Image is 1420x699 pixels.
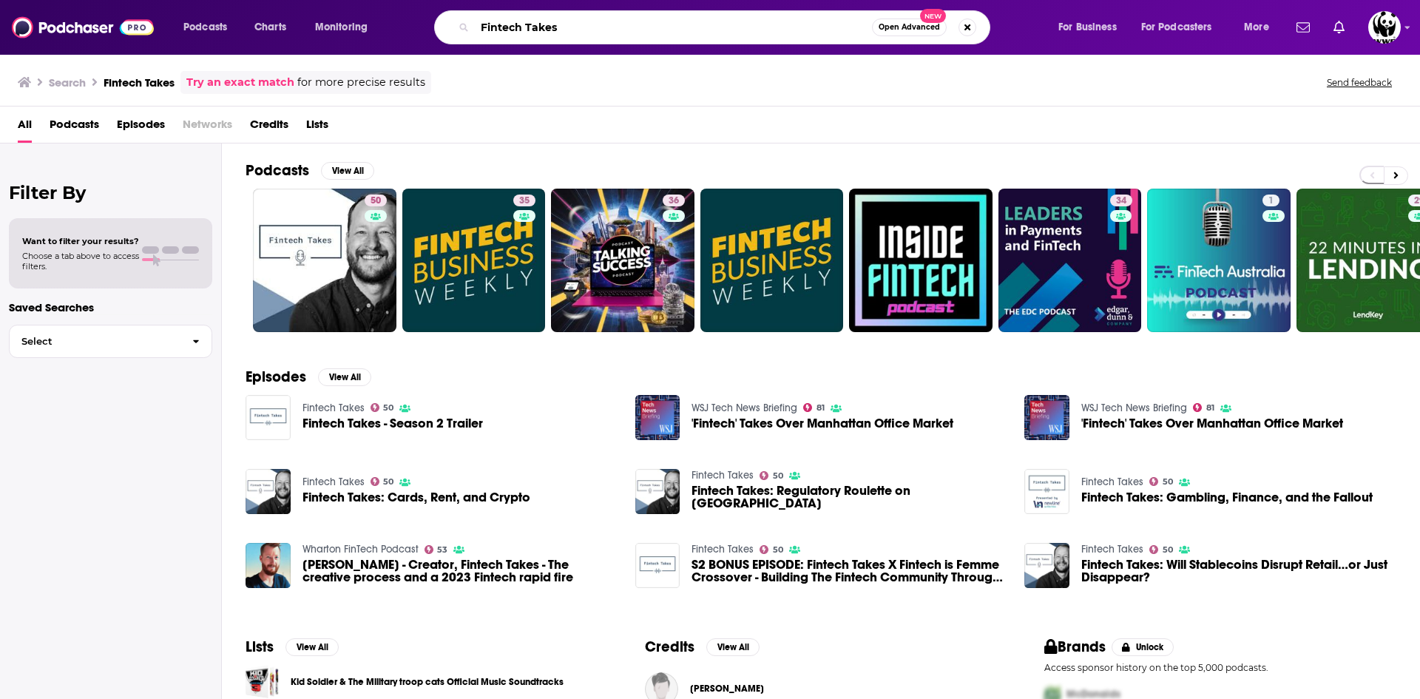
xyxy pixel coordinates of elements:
a: 50 [760,471,783,480]
button: View All [706,638,760,656]
img: Fintech Takes: Will Stablecoins Disrupt Retail…or Just Disappear? [1024,543,1069,588]
h2: Podcasts [246,161,309,180]
a: Fintech Takes: Will Stablecoins Disrupt Retail…or Just Disappear? [1081,558,1396,584]
a: 50 [365,195,387,206]
a: 'Fintech' Takes Over Manhattan Office Market [692,417,953,430]
span: Monitoring [315,17,368,38]
a: 35 [402,189,546,332]
a: Charts [245,16,295,39]
a: Fintech Takes - Season 2 Trailer [302,417,483,430]
a: 34 [1110,195,1132,206]
a: Kid Soldier & The Military troop cats Official Music Soundtracks [246,665,279,698]
a: Alex Johnson [690,683,764,695]
a: Show notifications dropdown [1328,15,1350,40]
a: 1 [1262,195,1279,206]
input: Search podcasts, credits, & more... [475,16,872,39]
a: Kid Soldier & The Military troop cats Official Music Soundtracks [291,674,564,690]
div: Search podcasts, credits, & more... [448,10,1004,44]
span: Charts [254,17,286,38]
button: open menu [305,16,387,39]
a: 1 [1147,189,1291,332]
a: CreditsView All [645,638,760,656]
span: 81 [1206,405,1214,411]
a: ListsView All [246,638,339,656]
a: Fintech Takes [692,543,754,556]
a: 53 [425,545,448,554]
span: Fintech Takes: Regulatory Roulette on [GEOGRAPHIC_DATA] [692,484,1007,510]
span: 1 [1268,194,1274,209]
span: 50 [1163,547,1173,553]
span: Want to filter your results? [22,236,139,246]
span: More [1244,17,1269,38]
span: 50 [383,479,393,485]
span: for more precise results [297,74,425,91]
a: 81 [1193,403,1214,412]
img: Fintech Takes: Cards, Rent, and Crypto [246,469,291,514]
a: Alex Johnson - Creator, Fintech Takes - The creative process and a 2023 Fintech rapid fire [246,543,291,588]
a: EpisodesView All [246,368,371,386]
a: 50 [253,189,396,332]
a: PodcastsView All [246,161,374,180]
span: 53 [437,547,447,553]
a: Fintech Takes: Regulatory Roulette on Capital Hill [692,484,1007,510]
img: 'Fintech' Takes Over Manhattan Office Market [635,395,680,440]
span: 50 [773,547,783,553]
a: 36 [551,189,694,332]
span: For Podcasters [1141,17,1212,38]
span: [PERSON_NAME] [690,683,764,695]
span: Open Advanced [879,24,940,31]
button: open menu [1234,16,1288,39]
span: 50 [371,194,381,209]
a: Podcasts [50,112,99,143]
span: 50 [383,405,393,411]
a: Fintech Takes [302,402,365,414]
a: 35 [513,195,535,206]
a: Episodes [117,112,165,143]
span: Lists [306,112,328,143]
img: S2 BONUS EPISODE: Fintech Takes X Fintech is Femme Crossover - Building The Fintech Community Thr... [635,543,680,588]
button: View All [318,368,371,386]
span: 50 [773,473,783,479]
img: 'Fintech' Takes Over Manhattan Office Market [1024,395,1069,440]
a: Fintech Takes [1081,543,1143,556]
button: open menu [173,16,246,39]
h2: Credits [645,638,694,656]
span: 50 [1163,479,1173,485]
a: Show notifications dropdown [1291,15,1316,40]
button: Open AdvancedNew [872,18,947,36]
button: Show profile menu [1368,11,1401,44]
a: S2 BONUS EPISODE: Fintech Takes X Fintech is Femme Crossover - Building The Fintech Community Thr... [692,558,1007,584]
span: [PERSON_NAME] - Creator, Fintech Takes - The creative process and a 2023 Fintech rapid fire [302,558,618,584]
span: 36 [669,194,679,209]
span: New [920,9,947,23]
h2: Filter By [9,182,212,203]
h3: Search [49,75,86,90]
span: 81 [816,405,825,411]
a: 50 [371,477,394,486]
h3: Fintech Takes [104,75,175,90]
button: Select [9,325,212,358]
a: WSJ Tech News Briefing [1081,402,1187,414]
p: Access sponsor history on the top 5,000 podcasts. [1044,662,1396,673]
span: Podcasts [183,17,227,38]
a: 34 [998,189,1142,332]
span: Logged in as MXA_Team [1368,11,1401,44]
span: 35 [519,194,530,209]
span: 'Fintech' Takes Over Manhattan Office Market [1081,417,1343,430]
a: Wharton FinTech Podcast [302,543,419,556]
a: 50 [1149,545,1173,554]
p: Saved Searches [9,300,212,314]
img: Podchaser - Follow, Share and Rate Podcasts [12,13,154,41]
button: Unlock [1112,638,1174,656]
span: Select [10,337,180,346]
a: 50 [1149,477,1173,486]
a: 50 [760,545,783,554]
